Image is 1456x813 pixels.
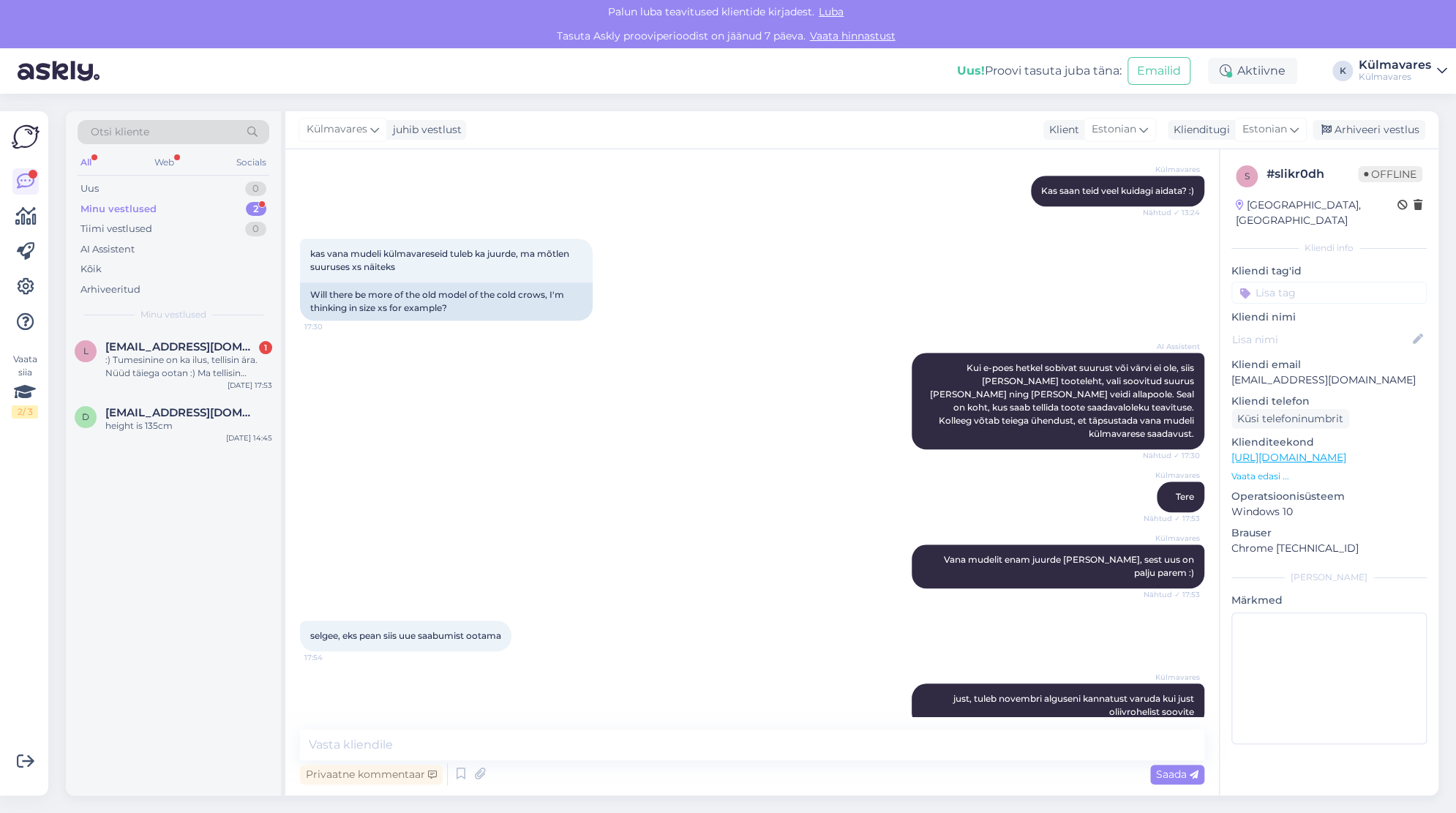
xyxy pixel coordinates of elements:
[930,362,1196,439] span: Kui e-poes hetkel sobivat suurust või värvi ei ole, siis [PERSON_NAME] tooteleht, vali soovitud s...
[806,29,900,42] a: Vaata hinnastust
[80,282,140,297] div: Arhiveeritud
[12,405,38,419] div: 2 / 3
[1231,541,1427,556] p: Chrome [TECHNICAL_ID]
[1145,164,1200,175] span: Külmavares
[1092,121,1136,138] span: Estonian
[1231,263,1427,279] p: Kliendi tag'id
[1359,59,1431,71] div: Külmavares
[1242,121,1287,138] span: Estonian
[1168,122,1230,138] div: Klienditugi
[80,222,152,236] div: Tiimi vestlused
[151,153,177,172] div: Web
[78,153,94,172] div: All
[1143,450,1200,461] span: Nähtud ✓ 17:30
[245,181,266,196] div: 0
[300,765,443,784] div: Privaatne kommentaar
[1145,341,1200,352] span: AI Assistent
[1144,513,1200,524] span: Nähtud ✓ 17:53
[105,419,272,432] div: height is 135cm
[1156,768,1198,781] span: Saada
[1231,571,1427,584] div: [PERSON_NAME]
[233,153,269,172] div: Socials
[1145,672,1200,683] span: Külmavares
[82,411,89,422] span: d
[1231,409,1349,429] div: Küsi telefoninumbrit
[1143,207,1200,218] span: Nähtud ✓ 13:24
[1144,589,1200,600] span: Nähtud ✓ 17:53
[1231,394,1427,409] p: Kliendi telefon
[259,341,272,354] div: 1
[226,432,272,443] div: [DATE] 14:45
[310,630,501,641] span: selgee, eks pean siis uue saabumist ootama
[1332,61,1353,81] div: K
[1231,593,1427,608] p: Märkmed
[957,62,1122,80] div: Proovi tasuta juba täna:
[1231,525,1427,541] p: Brauser
[83,345,89,356] span: l
[1245,171,1250,181] span: s
[246,202,266,217] div: 2
[1043,122,1079,138] div: Klient
[80,202,157,217] div: Minu vestlused
[1231,241,1427,255] div: Kliendi info
[140,308,206,321] span: Minu vestlused
[105,406,258,419] span: danguolesammal@gmail.com
[307,121,367,138] span: Külmavares
[80,262,102,277] div: Kõik
[1359,71,1431,83] div: Külmavares
[814,5,848,18] span: Luba
[310,248,571,272] span: kas vana mudeli külmavareseid tuleb ka juurde, ma mõtlen suuruses xs näiteks
[957,64,985,78] b: Uus!
[300,282,593,321] div: Will there be more of the old model of the cold crows, I'm thinking in size xs for example?
[1231,451,1346,464] a: [URL][DOMAIN_NAME]
[1208,58,1297,84] div: Aktiivne
[953,693,1196,717] span: just, tuleb novembri alguseni kannatust varuda kui just oliivrohelist soovite
[1231,310,1427,325] p: Kliendi nimi
[105,353,272,380] div: :) Tumesinine on ka ilus, tellisin ära. Nüüd täiega ootan :) Ma tellisin muidugi enda [PERSON_NAM...
[80,242,135,257] div: AI Assistent
[1041,185,1194,196] span: Kas saan teid veel kuidagi aidata? :)
[12,123,40,151] img: Askly Logo
[228,380,272,391] div: [DATE] 17:53
[245,222,266,236] div: 0
[1176,491,1194,502] span: Tere
[1358,166,1422,182] span: Offline
[1231,435,1427,450] p: Klienditeekond
[1231,489,1427,504] p: Operatsioonisüsteem
[1231,282,1427,304] input: Lisa tag
[1359,59,1447,83] a: KülmavaresKülmavares
[1236,198,1397,228] div: [GEOGRAPHIC_DATA], [GEOGRAPHIC_DATA]
[304,652,359,663] span: 17:54
[1267,165,1358,183] div: # slikr0dh
[1313,120,1425,140] div: Arhiveeri vestlus
[91,124,149,140] span: Otsi kliente
[1127,57,1190,85] button: Emailid
[1231,504,1427,520] p: Windows 10
[1145,533,1200,544] span: Külmavares
[1231,470,1427,483] p: Vaata edasi ...
[944,554,1196,578] span: Vana mudelit enam juurde [PERSON_NAME], sest uus on palju parem :)
[1232,331,1410,348] input: Lisa nimi
[304,321,359,332] span: 17:30
[80,181,99,196] div: Uus
[387,122,462,138] div: juhib vestlust
[1231,357,1427,372] p: Kliendi email
[1145,470,1200,481] span: Külmavares
[105,340,258,353] span: liina.luhats@gmail.com
[12,353,38,419] div: Vaata siia
[1231,372,1427,388] p: [EMAIL_ADDRESS][DOMAIN_NAME]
